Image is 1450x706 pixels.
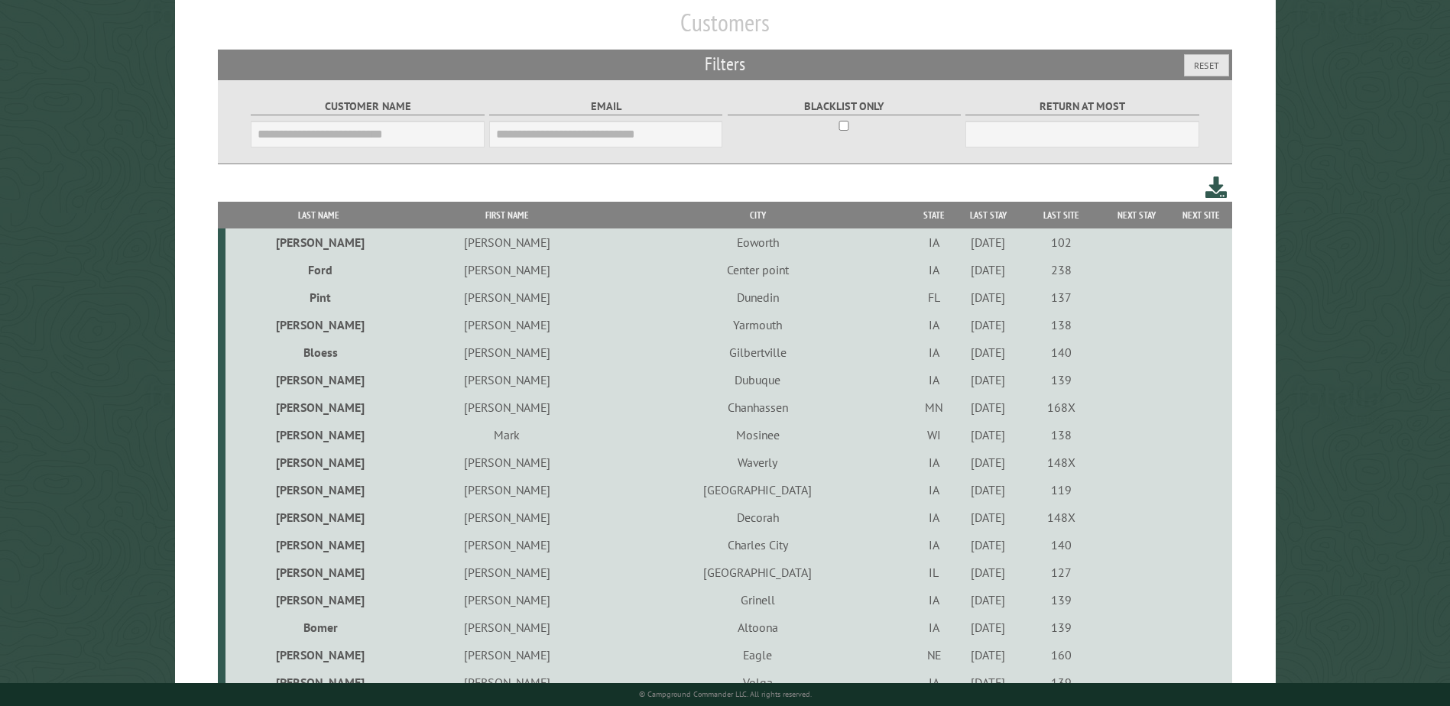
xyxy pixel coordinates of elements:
[602,256,913,283] td: Center point
[411,586,603,614] td: [PERSON_NAME]
[1021,338,1102,366] td: 140
[411,283,603,311] td: [PERSON_NAME]
[411,202,603,228] th: First Name
[225,504,410,531] td: [PERSON_NAME]
[411,669,603,696] td: [PERSON_NAME]
[225,393,410,421] td: [PERSON_NAME]
[639,689,812,699] small: © Campground Commander LLC. All rights reserved.
[225,283,410,311] td: Pint
[225,202,410,228] th: Last Name
[913,531,955,559] td: IA
[411,393,603,421] td: [PERSON_NAME]
[1021,393,1102,421] td: 168X
[602,476,913,504] td: [GEOGRAPHIC_DATA]
[1184,54,1229,76] button: Reset
[225,614,410,641] td: Bomer
[913,641,955,669] td: NE
[958,592,1019,607] div: [DATE]
[1021,256,1102,283] td: 238
[411,559,603,586] td: [PERSON_NAME]
[411,641,603,669] td: [PERSON_NAME]
[1021,366,1102,393] td: 139
[1021,228,1102,256] td: 102
[411,311,603,338] td: [PERSON_NAME]
[225,586,410,614] td: [PERSON_NAME]
[411,531,603,559] td: [PERSON_NAME]
[955,202,1021,228] th: Last Stay
[1021,283,1102,311] td: 137
[1205,173,1228,202] a: Download this customer list (.csv)
[958,455,1019,470] div: [DATE]
[958,262,1019,277] div: [DATE]
[913,311,955,338] td: IA
[225,559,410,586] td: [PERSON_NAME]
[913,449,955,476] td: IA
[1021,202,1102,228] th: Last Site
[602,311,913,338] td: Yarmouth
[958,427,1019,442] div: [DATE]
[913,228,955,256] td: IA
[602,393,913,421] td: Chanhassen
[1021,614,1102,641] td: 139
[411,228,603,256] td: [PERSON_NAME]
[218,50,1231,79] h2: Filters
[225,641,410,669] td: [PERSON_NAME]
[965,98,1199,115] label: Return at most
[1021,449,1102,476] td: 148X
[913,366,955,393] td: IA
[602,669,913,696] td: Volga
[913,421,955,449] td: WI
[1021,586,1102,614] td: 139
[602,421,913,449] td: Mosinee
[602,641,913,669] td: Eagle
[913,338,955,366] td: IA
[1021,504,1102,531] td: 148X
[958,400,1019,415] div: [DATE]
[225,338,410,366] td: Bloess
[1021,531,1102,559] td: 140
[913,614,955,641] td: IA
[602,366,913,393] td: Dubuque
[602,586,913,614] td: Grinell
[225,256,410,283] td: Ford
[602,504,913,531] td: Decorah
[913,559,955,586] td: IL
[411,421,603,449] td: Mark
[251,98,484,115] label: Customer Name
[958,317,1019,332] div: [DATE]
[1021,559,1102,586] td: 127
[225,421,410,449] td: [PERSON_NAME]
[958,647,1019,662] div: [DATE]
[602,338,913,366] td: Gilbertville
[1021,641,1102,669] td: 160
[1021,669,1102,696] td: 139
[1021,421,1102,449] td: 138
[913,202,955,228] th: State
[411,504,603,531] td: [PERSON_NAME]
[602,531,913,559] td: Charles City
[958,510,1019,525] div: [DATE]
[913,586,955,614] td: IA
[958,235,1019,250] div: [DATE]
[225,531,410,559] td: [PERSON_NAME]
[225,228,410,256] td: [PERSON_NAME]
[489,98,722,115] label: Email
[1021,311,1102,338] td: 138
[728,98,961,115] label: Blacklist only
[411,256,603,283] td: [PERSON_NAME]
[602,449,913,476] td: Waverly
[602,614,913,641] td: Altoona
[913,669,955,696] td: IA
[411,366,603,393] td: [PERSON_NAME]
[958,565,1019,580] div: [DATE]
[913,256,955,283] td: IA
[218,8,1231,50] h1: Customers
[225,366,410,393] td: [PERSON_NAME]
[958,675,1019,690] div: [DATE]
[225,449,410,476] td: [PERSON_NAME]
[913,476,955,504] td: IA
[958,290,1019,305] div: [DATE]
[913,283,955,311] td: FL
[602,228,913,256] td: Eoworth
[958,537,1019,552] div: [DATE]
